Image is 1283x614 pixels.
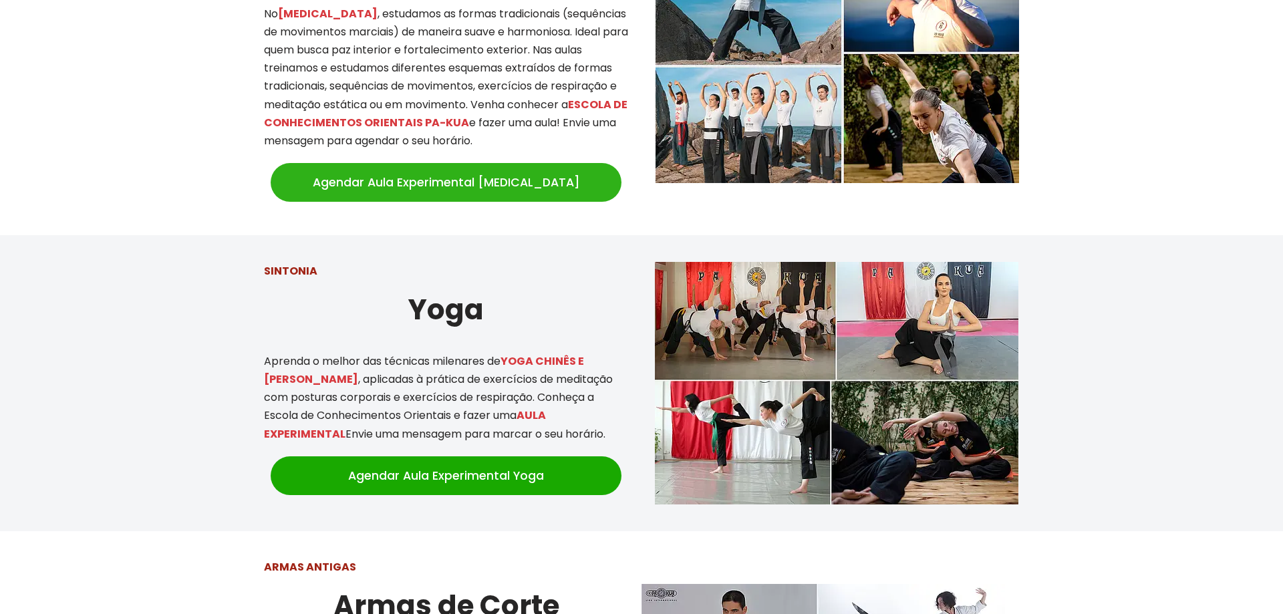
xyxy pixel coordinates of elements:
[264,5,628,150] p: No , estudamos as formas tradicionais (sequências de movimentos marciais) de maneira suave e harm...
[264,352,628,443] p: Aprenda o melhor das técnicas milenares de , aplicadas à prática de exercícios de meditação com p...
[271,456,621,495] a: Agendar Aula Experimental Yoga
[264,263,317,279] strong: SINTONIA
[408,290,484,329] strong: Yoga
[264,97,627,130] mark: ESCOLA DE CONHECIMENTOS ORIENTAIS PA-KUA
[264,559,356,575] strong: ARMAS ANTIGAS
[264,353,584,387] mark: YOGA CHINÊS E [PERSON_NAME]
[271,163,621,202] a: Agendar Aula Experimental [MEDICAL_DATA]
[278,6,378,21] mark: [MEDICAL_DATA]
[264,408,546,441] mark: AULA EXPERIMENTAL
